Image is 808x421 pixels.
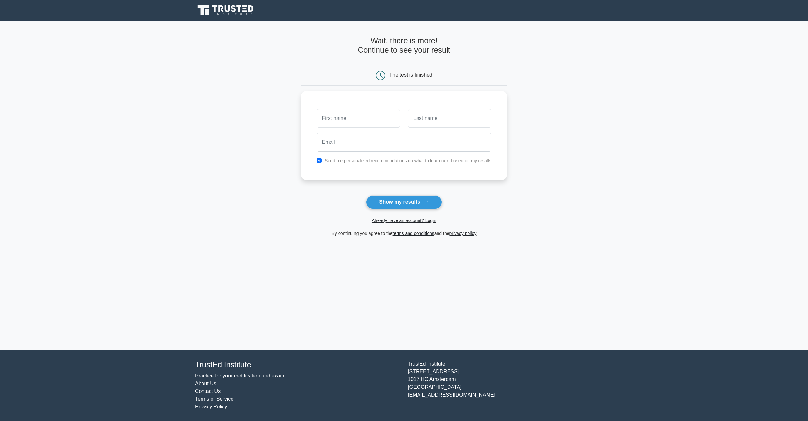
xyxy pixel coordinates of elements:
div: TrustEd Institute [STREET_ADDRESS] 1017 HC Amsterdam [GEOGRAPHIC_DATA] [EMAIL_ADDRESS][DOMAIN_NAME] [404,360,617,411]
a: privacy policy [449,231,477,236]
h4: Wait, there is more! Continue to see your result [301,36,507,55]
a: Privacy Policy [195,404,227,409]
a: Terms of Service [195,396,233,402]
div: By continuing you agree to the and the [297,230,511,237]
h4: TrustEd Institute [195,360,400,369]
input: First name [317,109,400,128]
a: About Us [195,381,216,386]
a: Already have an account? Login [372,218,436,223]
a: Contact Us [195,388,221,394]
input: Email [317,133,492,152]
label: Send me personalized recommendations on what to learn next based on my results [325,158,492,163]
div: The test is finished [389,72,432,78]
button: Show my results [366,195,442,209]
a: Practice for your certification and exam [195,373,284,378]
input: Last name [408,109,491,128]
a: terms and conditions [393,231,434,236]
